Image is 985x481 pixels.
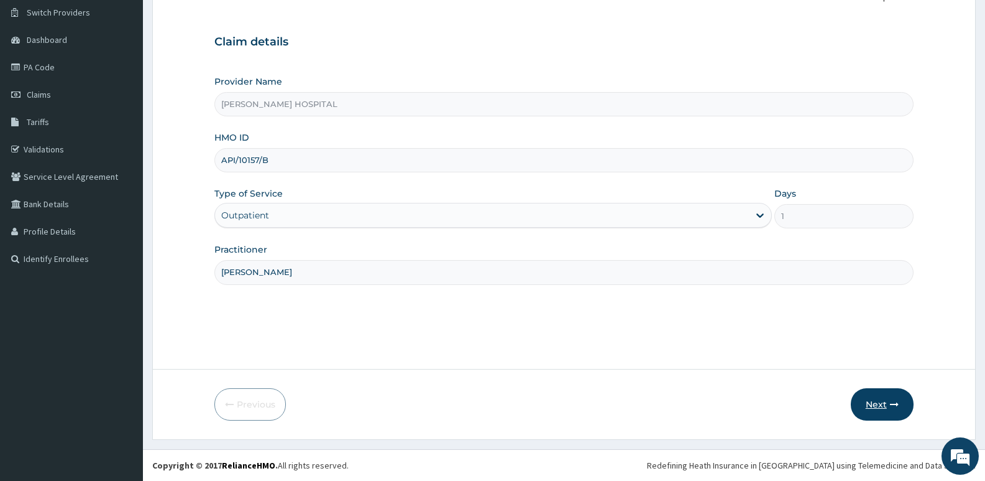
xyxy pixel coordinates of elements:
[214,243,267,256] label: Practitioner
[27,116,49,128] span: Tariffs
[851,388,914,421] button: Next
[214,260,914,284] input: Enter Name
[214,35,914,49] h3: Claim details
[221,209,269,222] div: Outpatient
[23,62,50,93] img: d_794563401_company_1708531726252_794563401
[204,6,234,36] div: Minimize live chat window
[214,75,282,88] label: Provider Name
[214,388,286,421] button: Previous
[152,460,278,471] strong: Copyright © 2017 .
[214,187,283,200] label: Type of Service
[6,340,237,383] textarea: Type your message and hit 'Enter'
[27,34,67,45] span: Dashboard
[222,460,275,471] a: RelianceHMO
[647,459,976,472] div: Redefining Heath Insurance in [GEOGRAPHIC_DATA] using Telemedicine and Data Science!
[65,70,209,86] div: Chat with us now
[214,131,249,144] label: HMO ID
[214,148,914,172] input: Enter HMO ID
[27,89,51,100] span: Claims
[72,157,172,283] span: We're online!
[143,449,985,481] footer: All rights reserved.
[774,187,796,200] label: Days
[27,7,90,18] span: Switch Providers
